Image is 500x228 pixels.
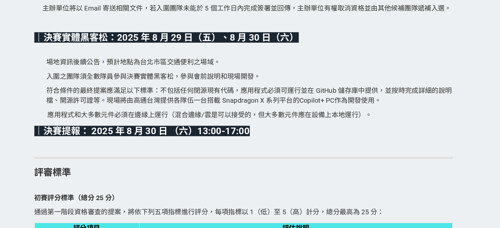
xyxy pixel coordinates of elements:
[219,27,240,33] span: 最新公告
[298,15,319,45] a: 官方規則
[92,52,414,58] span: 主辦單位將以 Email 寄送相關文件，若入圍團隊未能於 5 個工作日內完成簽署並回傳，主辦單位有權取消資格並由其他候補團隊遞補入選。
[95,22,194,38] img: 2025高通台灣AI黑客松
[96,136,351,142] span: 應用程式和大多數元件必須在邊緣上運行（混合邊緣/雲是可以接受的，但大多數元件應在設備上本地運行）。
[92,41,266,47] span: 參與協議、資格聲明書、責任免除同意書、裝置借用協議、公開宣傳授權書
[95,94,232,101] span: 場地資訊後續公告，預計地點為台北市區交通便利之場域。
[86,148,255,156] strong: ｜決賽提報： 2025 年 8 月 30 日 （六）13:00-17:00
[86,201,152,207] strong: 初賽評分標準（總分 25 分）
[324,15,361,45] a: 說明會精華影片
[194,27,215,33] span: 比賽說明
[324,27,361,33] span: 說明會精華影片
[442,5,470,10] span: 收藏這個活動
[86,74,294,82] strong: ｜決賽實體黑客松：2025 年 8 月 29 日（五）、8 月 30 日（六）
[219,15,240,45] a: 最新公告
[86,180,115,188] strong: 評審標準
[194,15,215,45] a: 比賽說明
[375,27,396,33] span: 馬上報名
[366,23,405,36] button: 馬上報名
[95,106,264,112] span: 入圍之團隊須全數隊員參與決賽實體黑客松，參與會前說明和現場開發。
[245,15,267,45] a: 活動 Q&A
[272,27,293,33] span: 開源資料
[95,117,414,131] span: 符合條件的最終提案應滿足以下標準：不包括任何閉源現有代碼，應用程式必須可運行並在 GitHub 儲存庫中提供，並按時完成詳細的說明檔、開源許可證等。現場將由高通台灣提供各隊伍一台搭載 Snapd...
[272,15,293,45] a: 開源資料
[245,27,267,33] span: 活動 Q&A
[86,212,361,218] span: 通過第一階段資格審查的提案，將依下列五項指標進行評分，每項指標以 1（低）至 5（高）計分，總分最高為 25 分：
[298,27,319,33] span: 官方規則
